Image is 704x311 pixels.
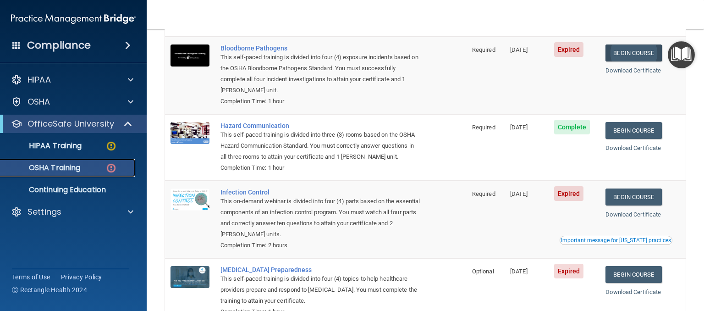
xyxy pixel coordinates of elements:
a: Bloodborne Pathogens [220,44,421,52]
a: OfficeSafe University [11,118,133,129]
button: Open Resource Center [668,41,695,68]
div: This self-paced training is divided into three (3) rooms based on the OSHA Hazard Communication S... [220,129,421,162]
div: This on-demand webinar is divided into four (4) parts based on the essential components of an inf... [220,196,421,240]
p: HIPAA [27,74,51,85]
span: [DATE] [510,190,528,197]
div: Completion Time: 1 hour [220,96,421,107]
span: Expired [554,264,584,278]
a: Download Certificate [605,211,661,218]
span: [DATE] [510,268,528,275]
span: [DATE] [510,124,528,131]
span: Complete [554,120,590,134]
span: Required [472,46,495,53]
span: Required [472,124,495,131]
span: [DATE] [510,46,528,53]
button: Read this if you are a dental practitioner in the state of CA [560,236,672,245]
span: Ⓒ Rectangle Health 2024 [12,285,87,294]
a: Terms of Use [12,272,50,282]
a: [MEDICAL_DATA] Preparedness [220,266,421,273]
a: Download Certificate [605,289,661,295]
a: Begin Course [605,189,661,205]
p: OSHA [27,96,50,107]
span: Required [472,190,495,197]
a: Privacy Policy [61,272,102,282]
div: This self-paced training is divided into four (4) exposure incidents based on the OSHA Bloodborne... [220,52,421,96]
iframe: Drift Widget Chat Controller [658,248,693,283]
a: Download Certificate [605,144,661,151]
p: Settings [27,206,61,217]
span: Optional [472,268,494,275]
div: Important message for [US_STATE] practices [561,238,671,243]
p: Continuing Education [6,185,131,194]
div: Completion Time: 1 hour [220,162,421,173]
img: PMB logo [11,10,136,28]
div: This self-paced training is divided into four (4) topics to help healthcare providers prepare and... [220,273,421,306]
a: HIPAA [11,74,133,85]
img: warning-circle.0cc9ac19.png [105,140,117,152]
h4: Compliance [27,39,91,52]
p: OSHA Training [6,163,80,172]
div: Completion Time: 2 hours [220,240,421,251]
a: Settings [11,206,133,217]
p: HIPAA Training [6,141,82,150]
img: danger-circle.6113f641.png [105,162,117,174]
p: OfficeSafe University [27,118,114,129]
span: Expired [554,42,584,57]
a: Infection Control [220,189,421,196]
a: Begin Course [605,266,661,283]
a: Hazard Communication [220,122,421,129]
a: OSHA [11,96,133,107]
a: Begin Course [605,122,661,139]
span: Expired [554,186,584,201]
a: Begin Course [605,44,661,61]
a: Download Certificate [605,67,661,74]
